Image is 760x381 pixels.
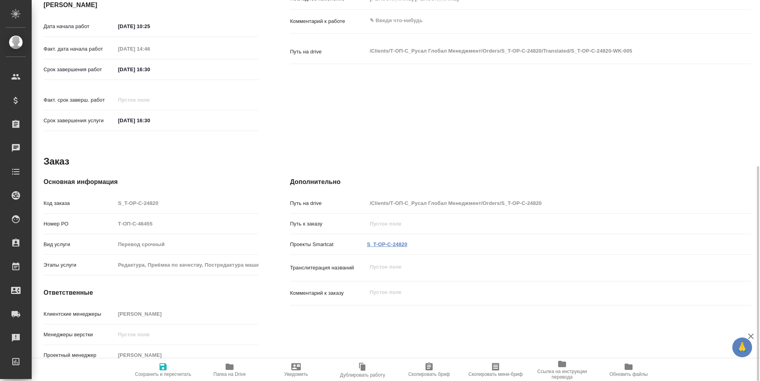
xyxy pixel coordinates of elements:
input: Пустое поле [115,329,258,340]
h4: Дополнительно [290,177,751,187]
p: Комментарий к работе [290,17,367,25]
button: Ссылка на инструкции перевода [529,359,595,381]
input: Пустое поле [367,197,713,209]
p: Номер РО [44,220,115,228]
button: Папка на Drive [196,359,263,381]
span: Папка на Drive [213,372,246,377]
input: ✎ Введи что-нибудь [115,115,184,126]
p: Вид услуги [44,241,115,248]
input: Пустое поле [115,197,258,209]
p: Путь на drive [290,48,367,56]
p: Срок завершения услуги [44,117,115,125]
span: Обновить файлы [610,372,648,377]
textarea: /Clients/Т-ОП-С_Русал Глобал Менеджмент/Orders/S_T-OP-C-24820/Translated/S_T-OP-C-24820-WK-005 [367,44,713,58]
p: Факт. срок заверш. работ [44,96,115,104]
span: Дублировать работу [340,372,385,378]
span: Скопировать бриф [408,372,450,377]
span: Скопировать мини-бриф [468,372,522,377]
button: Сохранить и пересчитать [130,359,196,381]
p: Дата начала работ [44,23,115,30]
span: Сохранить и пересчитать [135,372,191,377]
p: Факт. дата начала работ [44,45,115,53]
input: Пустое поле [115,43,184,55]
p: Срок завершения работ [44,66,115,74]
button: Обновить файлы [595,359,662,381]
button: Уведомить [263,359,329,381]
button: Дублировать работу [329,359,396,381]
button: Скопировать мини-бриф [462,359,529,381]
p: Менеджеры верстки [44,331,115,339]
input: Пустое поле [115,239,258,250]
span: 🙏 [735,339,749,356]
p: Путь на drive [290,199,367,207]
input: Пустое поле [115,308,258,320]
input: Пустое поле [367,218,713,229]
p: Этапы услуги [44,261,115,269]
h2: Заказ [44,155,69,168]
input: ✎ Введи что-нибудь [115,64,184,75]
p: Код заказа [44,199,115,207]
button: Скопировать бриф [396,359,462,381]
input: Пустое поле [115,259,258,271]
span: Ссылка на инструкции перевода [534,369,591,380]
input: Пустое поле [115,349,258,361]
span: Уведомить [284,372,308,377]
button: 🙏 [732,337,752,357]
h4: Ответственные [44,288,258,298]
input: Пустое поле [115,218,258,229]
p: Проектный менеджер [44,351,115,359]
p: Клиентские менеджеры [44,310,115,318]
a: S_T-OP-C-24820 [367,241,407,247]
p: Транслитерация названий [290,264,367,272]
h4: [PERSON_NAME] [44,0,258,10]
input: ✎ Введи что-нибудь [115,21,184,32]
input: Пустое поле [115,94,184,106]
p: Комментарий к заказу [290,289,367,297]
h4: Основная информация [44,177,258,187]
p: Проекты Smartcat [290,241,367,248]
p: Путь к заказу [290,220,367,228]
